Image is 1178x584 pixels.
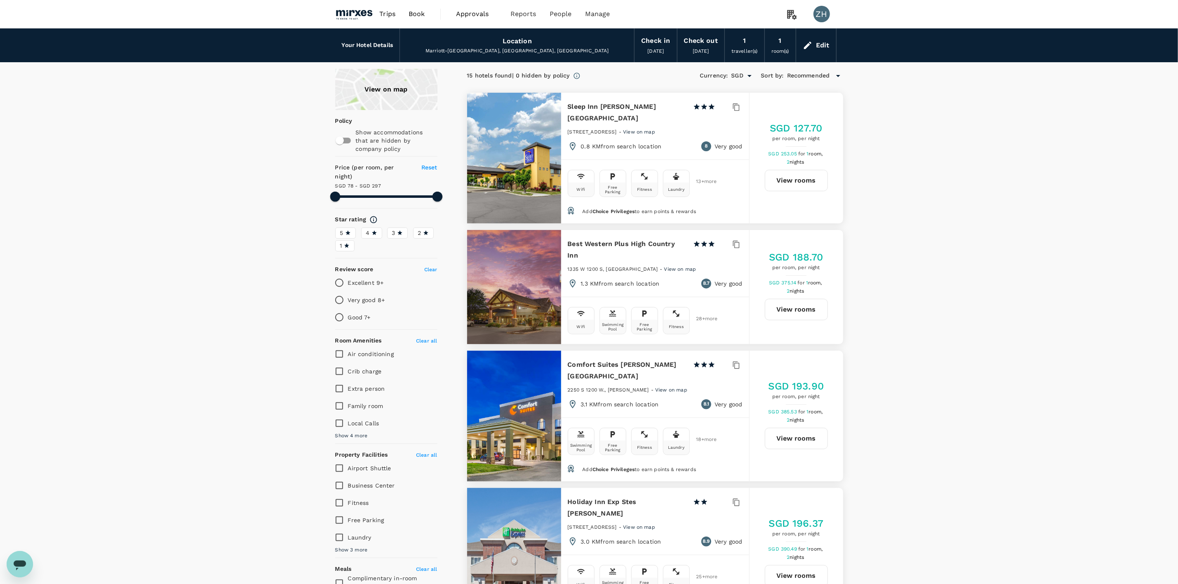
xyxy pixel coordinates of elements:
[416,338,437,344] span: Clear all
[577,187,585,192] div: Wifi
[684,35,718,47] div: Check out
[648,48,664,54] span: [DATE]
[807,409,824,415] span: 1
[335,432,368,440] span: Show 4 more
[633,322,656,331] div: Free Parking
[770,122,823,135] h5: SGD 127.70
[335,265,374,274] h6: Review score
[348,385,385,392] span: Extra person
[744,70,755,82] button: Open
[582,467,696,472] span: Add to earn points & rewards
[581,537,661,546] p: 3.0 KM from search location
[407,47,628,55] div: Marriott-[GEOGRAPHIC_DATA], [GEOGRAPHIC_DATA], [GEOGRAPHIC_DATA]
[568,101,687,124] h6: Sleep Inn [PERSON_NAME][GEOGRAPHIC_DATA]
[348,420,379,427] span: Local Calls
[798,280,806,286] span: for
[809,546,823,552] span: room,
[807,546,824,552] span: 1
[798,546,806,552] span: for
[715,400,742,408] p: Very good
[416,566,437,572] span: Clear all
[715,537,742,546] p: Very good
[619,129,623,135] span: -
[570,443,593,452] div: Swimming Pool
[335,163,412,181] h6: Price (per room, per night)
[335,69,437,110] a: View on map
[568,524,617,530] span: [STREET_ADDRESS]
[335,546,368,554] span: Show 3 more
[510,9,536,19] span: Reports
[651,387,655,393] span: -
[348,279,384,287] p: Excellent 9+
[335,565,352,574] h6: Meals
[348,500,369,506] span: Fitness
[790,554,804,560] span: nights
[809,151,823,157] span: room,
[798,409,806,415] span: for
[761,71,784,80] h6: Sort by :
[700,71,728,80] h6: Currency :
[602,443,624,452] div: Free Parking
[568,129,617,135] span: [STREET_ADDRESS]
[703,400,709,408] span: 8.1
[816,40,830,51] div: Edit
[696,316,709,321] span: 28 + more
[693,48,709,54] span: [DATE]
[769,530,824,538] span: per room, per night
[787,71,830,80] span: Recommended
[335,183,381,189] span: SGD 78 - SGD 297
[637,187,652,192] div: Fitness
[655,387,687,393] span: View on map
[409,9,425,19] span: Book
[790,159,804,165] span: nights
[637,445,652,450] div: Fitness
[467,71,570,80] div: 15 hotels found | 0 hidden by policy
[335,450,388,460] h6: Property Facilities
[602,185,624,194] div: Free Parking
[335,215,367,224] h6: Star rating
[568,387,649,393] span: 2250 S 1200 W., [PERSON_NAME]
[335,336,382,345] h6: Room Amenities
[769,546,799,552] span: SGD 390.49
[715,279,742,288] p: Very good
[342,41,393,50] h6: Your Hotel Details
[765,428,828,449] button: View rooms
[348,534,372,541] span: Laundry
[602,322,624,331] div: Swimming Pool
[806,280,823,286] span: 1
[769,393,824,401] span: per room, per night
[348,368,382,375] span: Crib charge
[582,209,696,214] span: Add to earn points & rewards
[809,409,823,415] span: room,
[356,128,437,153] p: Show accommodations that are hidden by company policy
[7,551,33,577] iframe: Button to launch messaging window
[568,238,687,261] h6: Best Western Plus High Country Inn
[340,242,342,250] span: 1
[581,142,662,150] p: 0.8 KM from search location
[585,9,610,19] span: Manage
[424,267,437,272] span: Clear
[619,524,623,530] span: -
[348,313,371,321] p: Good 7+
[669,324,684,329] div: Fitness
[392,229,395,237] span: 3
[696,179,709,184] span: 13 + more
[348,403,383,409] span: Family room
[623,128,655,135] a: View on map
[668,187,684,192] div: Laundry
[771,48,789,54] span: room(s)
[765,170,828,191] a: View rooms
[568,496,687,519] h6: Holiday Inn Exp Stes [PERSON_NAME]
[421,164,437,171] span: Reset
[623,523,655,530] a: View on map
[769,264,823,272] span: per room, per night
[348,296,385,304] p: Very good 8+
[770,135,823,143] span: per room, per night
[779,35,782,47] div: 1
[581,400,659,408] p: 3.1 KM from search location
[664,266,696,272] span: View on map
[335,117,341,125] p: Policy
[769,380,824,393] h5: SGD 193.90
[668,445,684,450] div: Laundry
[568,359,687,382] h6: Comfort Suites [PERSON_NAME][GEOGRAPHIC_DATA]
